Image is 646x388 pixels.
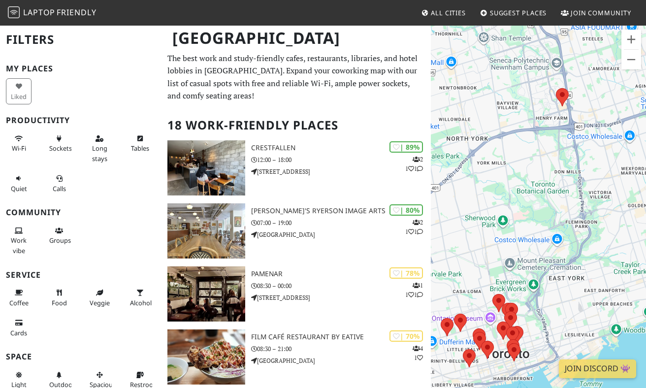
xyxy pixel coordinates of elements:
[167,203,245,259] img: Balzac's Ryerson Image Arts
[6,116,156,125] h3: Productivity
[389,267,423,279] div: | 78%
[6,64,156,73] h3: My Places
[6,315,32,341] button: Cards
[251,293,430,302] p: [STREET_ADDRESS]
[8,4,97,22] a: LaptopFriendly LaptopFriendly
[161,329,431,385] a: Film Café Restaurant by Eative | 70% 41 Film Café Restaurant by Eative 08:30 – 21:00 [GEOGRAPHIC_...
[251,333,430,341] h3: Film Café Restaurant by Eative
[11,236,27,255] span: People working
[92,144,107,162] span: Long stays
[161,266,431,322] a: Pamenar | 78% 111 Pamenar 08:30 – 00:00 [STREET_ADDRESS]
[251,281,430,291] p: 08:30 – 00:00
[87,285,112,311] button: Veggie
[161,140,431,195] a: Crestfallen | 89% 211 Crestfallen 12:00 – 18:00 [STREET_ADDRESS]
[10,328,27,337] span: Credit cards
[167,329,245,385] img: Film Café Restaurant by Eative
[251,207,430,215] h3: [PERSON_NAME]'s Ryerson Image Arts
[405,218,423,236] p: 2 1 1
[164,25,429,52] h1: [GEOGRAPHIC_DATA]
[251,167,430,176] p: [STREET_ADDRESS]
[90,298,110,307] span: Veggie
[417,4,470,22] a: All Cities
[46,130,72,157] button: Sockets
[127,130,153,157] button: Tables
[6,352,156,361] h3: Space
[131,144,149,153] span: Work-friendly tables
[6,208,156,217] h3: Community
[12,144,26,153] span: Stable Wi-Fi
[6,130,32,157] button: Wi-Fi
[251,218,430,227] p: 07:00 – 19:00
[251,270,430,278] h3: Pamenar
[57,7,96,18] span: Friendly
[621,30,641,49] button: Zoom in
[53,184,66,193] span: Video/audio calls
[251,144,430,152] h3: Crestfallen
[389,141,423,153] div: | 89%
[167,110,425,140] h2: 18 Work-Friendly Places
[167,52,425,102] p: The best work and study-friendly cafes, restaurants, libraries, and hotel lobbies in [GEOGRAPHIC_...
[11,184,27,193] span: Quiet
[405,155,423,173] p: 2 1 1
[167,140,245,195] img: Crestfallen
[389,330,423,342] div: | 70%
[127,285,153,311] button: Alcohol
[52,298,67,307] span: Food
[49,144,72,153] span: Power sockets
[46,285,72,311] button: Food
[621,50,641,69] button: Zoom out
[6,170,32,196] button: Quiet
[167,266,245,322] img: Pamenar
[87,130,112,166] button: Long stays
[251,344,430,354] p: 08:30 – 21:00
[6,223,32,259] button: Work vibe
[431,8,466,17] span: All Cities
[490,8,547,17] span: Suggest Places
[557,4,635,22] a: Join Community
[8,6,20,18] img: LaptopFriendly
[251,155,430,164] p: 12:00 – 18:00
[161,203,431,259] a: Balzac's Ryerson Image Arts | 80% 211 [PERSON_NAME]'s Ryerson Image Arts 07:00 – 19:00 [GEOGRAPHI...
[46,170,72,196] button: Calls
[23,7,55,18] span: Laptop
[6,270,156,280] h3: Service
[46,223,72,249] button: Groups
[6,25,156,55] h2: Filters
[413,344,423,362] p: 4 1
[251,356,430,365] p: [GEOGRAPHIC_DATA]
[9,298,29,307] span: Coffee
[405,281,423,299] p: 1 1 1
[559,359,636,378] a: Join Discord 👾
[389,204,423,216] div: | 80%
[476,4,551,22] a: Suggest Places
[49,236,71,245] span: Group tables
[130,298,152,307] span: Alcohol
[571,8,631,17] span: Join Community
[6,285,32,311] button: Coffee
[251,230,430,239] p: [GEOGRAPHIC_DATA]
